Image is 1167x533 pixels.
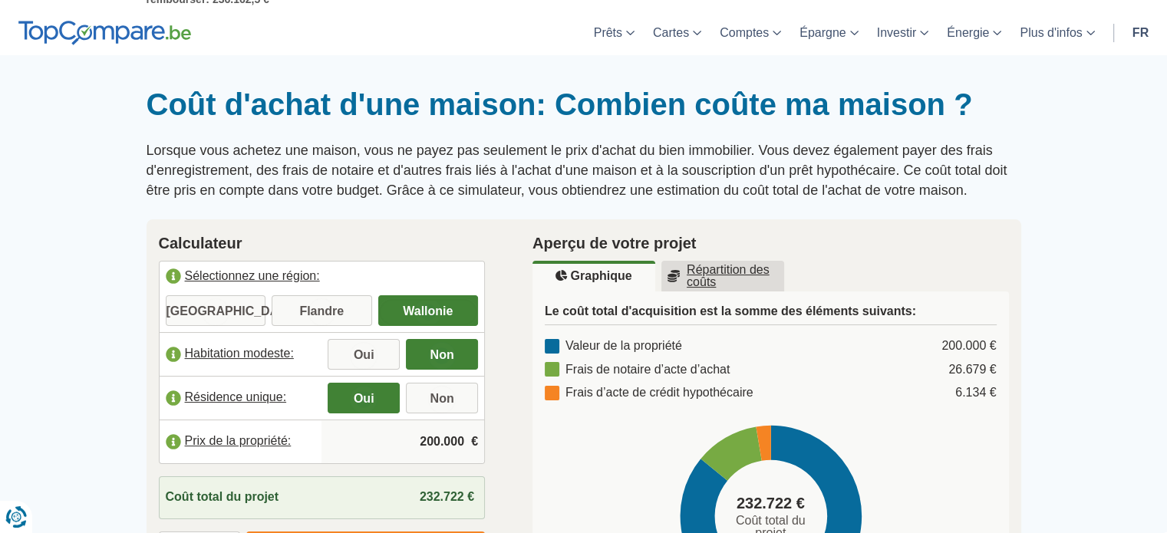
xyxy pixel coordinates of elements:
[585,10,644,55] a: Prêts
[160,337,322,371] label: Habitation modeste:
[545,304,997,325] h3: Le coût total d'acquisition est la somme des éléments suivants:
[955,384,996,402] div: 6.134 €
[378,295,479,326] label: Wallonie
[406,383,478,413] label: Non
[18,21,191,45] img: TopCompare
[555,270,631,282] u: Graphique
[938,10,1010,55] a: Énergie
[644,10,710,55] a: Cartes
[328,383,400,413] label: Oui
[710,10,790,55] a: Comptes
[160,381,322,415] label: Résidence unique:
[1123,10,1158,55] a: fr
[147,86,1021,123] h1: Coût d'achat d'une maison: Combien coûte ma maison ?
[737,492,805,515] span: 232.722 €
[790,10,868,55] a: Épargne
[1010,10,1103,55] a: Plus d'infos
[160,262,485,295] label: Sélectionnez une région:
[868,10,938,55] a: Investir
[272,295,372,326] label: Flandre
[545,337,682,355] div: Valeur de la propriété
[147,141,1021,200] p: Lorsque vous achetez une maison, vous ne payez pas seulement le prix d'achat du bien immobilier. ...
[532,232,1009,255] h2: Aperçu de votre projet
[668,264,778,288] u: Répartition des coûts
[160,425,322,459] label: Prix de la propriété:
[328,421,478,462] input: |
[166,489,279,506] span: Coût total du projet
[420,490,474,503] span: 232.722 €
[166,295,266,326] label: [GEOGRAPHIC_DATA]
[159,232,486,255] h2: Calculateur
[328,339,400,370] label: Oui
[941,337,996,355] div: 200.000 €
[545,361,730,379] div: Frais de notaire d’acte d’achat
[948,361,996,379] div: 26.679 €
[471,433,478,451] span: €
[406,339,478,370] label: Non
[545,384,753,402] div: Frais d’acte de crédit hypothécaire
